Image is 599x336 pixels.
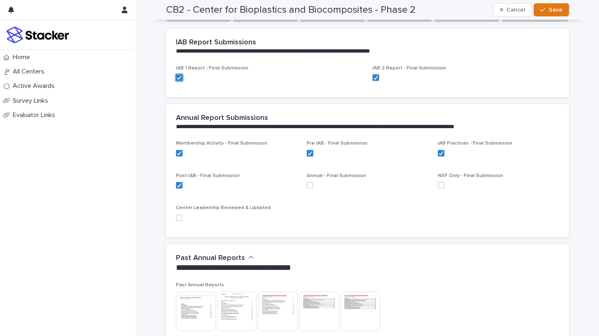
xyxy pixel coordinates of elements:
span: IAB 1 Report - Final Submission [176,66,248,71]
h2: Past Annual Reports [176,254,245,263]
span: Post IAB - Final Submission [176,173,240,178]
span: Membership Activity - Final Submission [176,141,267,146]
p: Home [9,53,37,61]
p: All Centers [9,68,51,76]
h2: CB2 - Center for Bioplastics and Biocomposites - Phase 2 [166,4,416,16]
p: Survey Links [9,97,55,105]
span: Past Annual Reports [176,283,224,288]
span: Center Leadership Reviewed & Updated [176,205,271,210]
span: Pre IAB - Final Submission [307,141,368,146]
span: Annual - Final Submission [307,173,366,178]
h2: Annual Report Submissions [176,114,268,123]
h2: IAB Report Submissions [176,38,256,47]
span: IAB Practices - Final Submission [438,141,512,146]
p: Active Awards [9,82,61,90]
button: Cancel [493,3,532,16]
span: NSF Only - Final Submission [438,173,503,178]
img: stacker-logo-colour.png [7,27,69,43]
span: Cancel [506,7,525,13]
span: IAB 2 Report - Final Submission [372,66,446,71]
span: Save [549,7,562,13]
p: Evaluator Links [9,111,62,119]
button: Past Annual Reports [176,254,254,263]
button: Save [534,3,569,16]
